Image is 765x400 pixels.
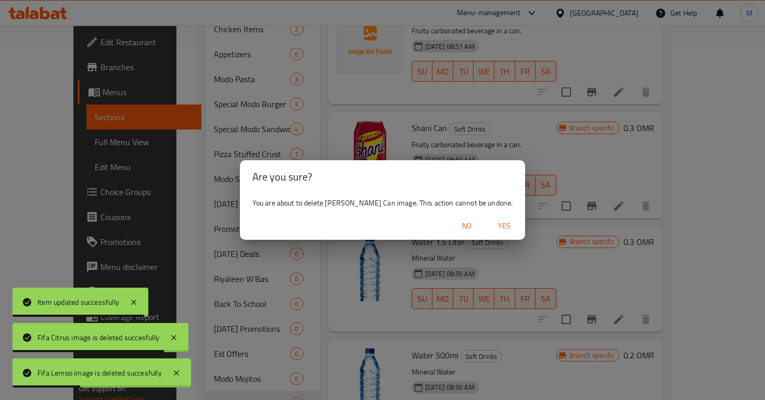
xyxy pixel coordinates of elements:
[450,216,483,236] button: No
[488,216,521,236] button: Yes
[252,169,513,185] h2: Are you sure?
[37,332,159,343] div: Fifa Citrus image is deleted succesfully
[492,220,517,233] span: Yes
[37,296,119,308] div: Item updated successfully
[454,220,479,233] span: No
[37,367,162,379] div: Fifa Lemoo image is deleted succesfully
[240,193,526,212] div: You are about to delete [PERSON_NAME] Can image. This action cannot be undone.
